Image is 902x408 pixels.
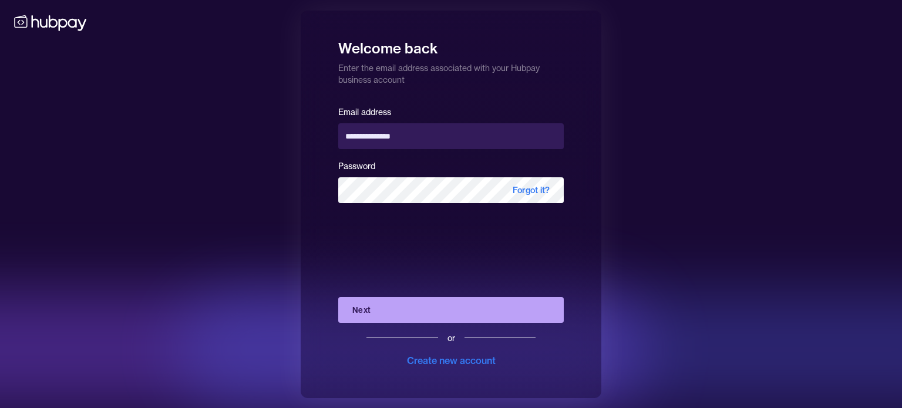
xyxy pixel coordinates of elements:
[338,32,564,58] h1: Welcome back
[338,107,391,117] label: Email address
[338,297,564,323] button: Next
[338,58,564,86] p: Enter the email address associated with your Hubpay business account
[407,353,496,367] div: Create new account
[447,332,455,344] div: or
[338,161,375,171] label: Password
[499,177,564,203] span: Forgot it?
